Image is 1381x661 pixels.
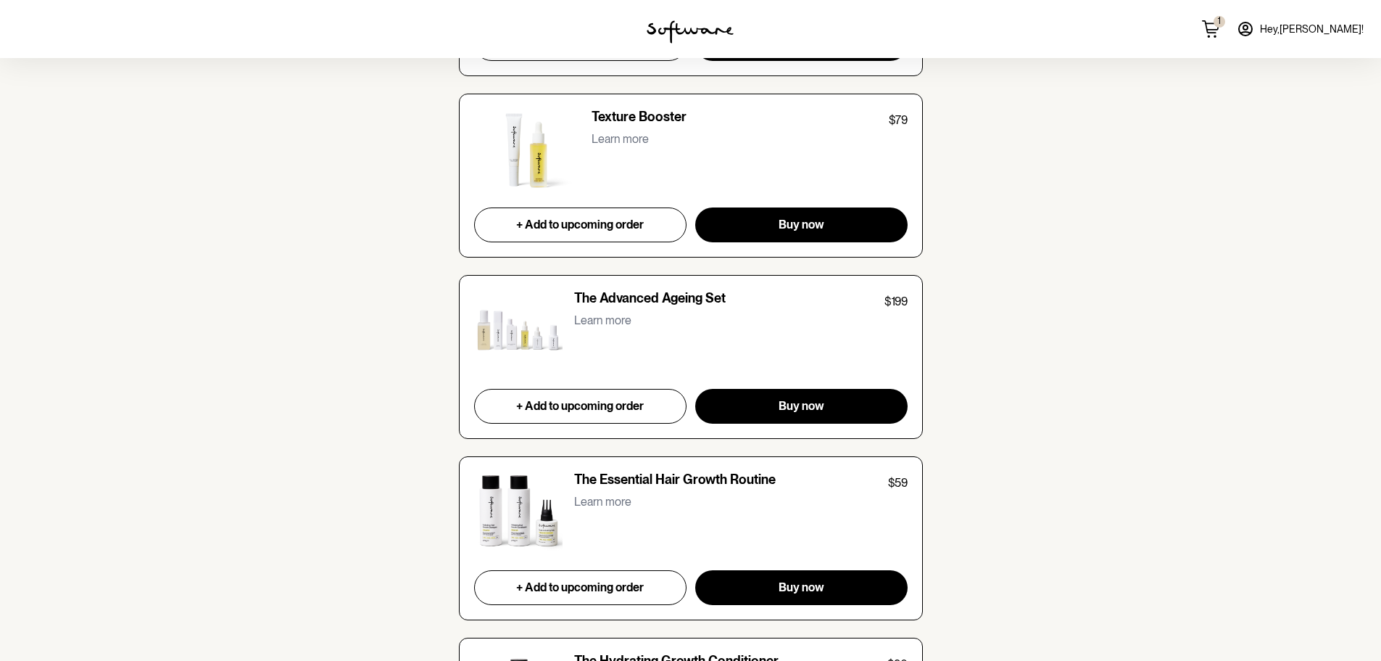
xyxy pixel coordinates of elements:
[888,475,908,492] p: $59
[516,218,644,231] span: + Add to upcoming order
[1260,23,1364,36] span: Hey, [PERSON_NAME] !
[1214,16,1225,26] span: 1
[592,129,649,149] button: Learn more
[474,472,563,553] img: The Essential Hair Growth Routine product
[592,109,687,129] p: Texture Booster
[574,290,726,311] p: The Advanced Ageing Set
[474,109,580,190] img: Texture Booster product
[647,20,734,44] img: software logo
[574,472,776,492] p: The Essential Hair Growth Routine
[592,132,649,146] p: Learn more
[695,570,907,605] button: Buy now
[695,208,907,242] button: Buy now
[574,492,631,512] button: Learn more
[889,112,908,129] p: $79
[1228,12,1372,46] a: Hey,[PERSON_NAME]!
[474,389,687,424] button: + Add to upcoming order
[474,290,563,371] img: The Advanced Ageing Set product
[516,399,644,413] span: + Add to upcoming order
[884,293,907,311] p: $199
[574,495,631,509] p: Learn more
[516,580,644,594] span: + Add to upcoming order
[695,389,907,424] button: Buy now
[779,399,824,413] span: Buy now
[574,311,631,330] button: Learn more
[779,218,824,231] span: Buy now
[474,208,687,242] button: + Add to upcoming order
[574,313,631,327] p: Learn more
[474,570,687,605] button: + Add to upcoming order
[779,580,824,594] span: Buy now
